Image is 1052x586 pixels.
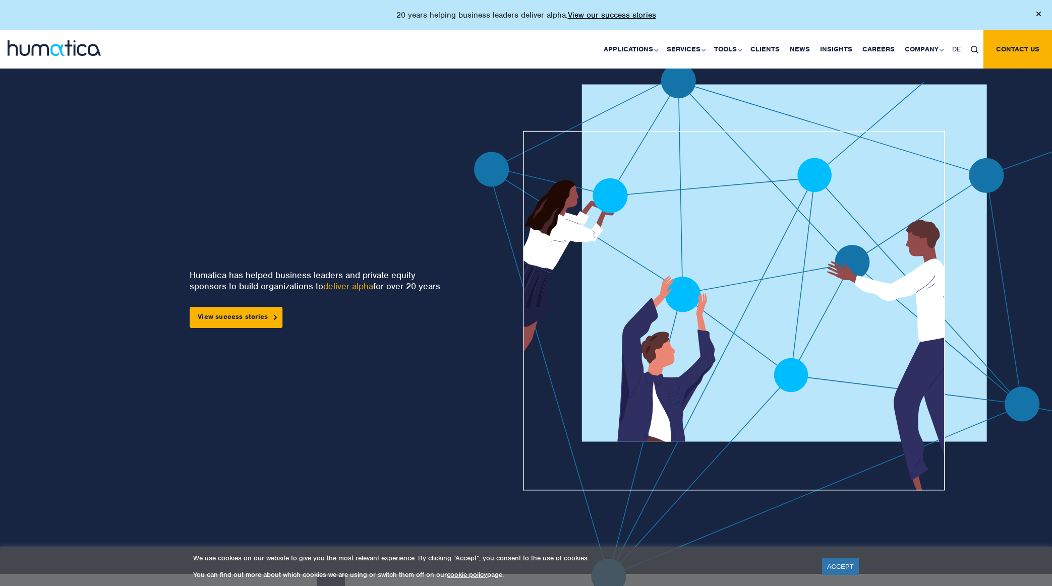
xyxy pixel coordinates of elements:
[396,10,656,20] p: 20 years helping business leaders deliver alpha.
[983,30,1052,69] a: Contact us
[947,30,966,69] a: DE
[568,10,656,20] a: View our success stories
[815,30,857,69] a: Insights
[857,30,900,69] a: Careers
[709,30,745,69] a: Tools
[662,30,709,69] a: Services
[745,30,785,69] a: Clients
[785,30,815,69] a: News
[599,30,662,69] a: Applications
[900,30,947,69] a: Company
